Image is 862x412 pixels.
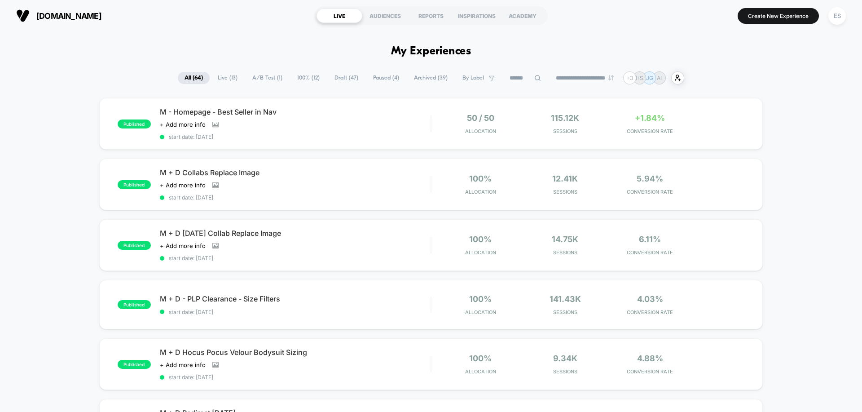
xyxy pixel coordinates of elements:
[608,75,614,80] img: end
[637,354,663,363] span: 4.88%
[362,9,408,23] div: AUDIENCES
[290,72,326,84] span: 100% ( 12 )
[366,72,406,84] span: Paused ( 4 )
[469,294,492,304] span: 100%
[525,249,606,256] span: Sessions
[469,354,492,363] span: 100%
[610,189,690,195] span: CONVERSION RATE
[552,174,578,183] span: 12.41k
[160,374,431,381] span: start date: [DATE]
[13,9,104,23] button: [DOMAIN_NAME]
[635,113,665,123] span: +1.84%
[636,75,643,81] p: HS
[160,182,206,189] span: + Add more info
[160,348,431,357] span: M + D Hocus Pocus Velour Bodysuit Sizing
[610,249,690,256] span: CONVERSION RATE
[160,294,431,303] span: M + D - PLP Clearance - Size Filters
[160,107,431,116] span: M - Homepage - Best Seller in Nav
[118,241,151,250] span: published
[828,7,846,25] div: ES
[610,128,690,134] span: CONVERSION RATE
[454,9,500,23] div: INSPIRATIONS
[160,194,431,201] span: start date: [DATE]
[637,174,663,183] span: 5.94%
[118,180,151,189] span: published
[465,189,496,195] span: Allocation
[118,300,151,309] span: published
[465,368,496,375] span: Allocation
[408,9,454,23] div: REPORTS
[328,72,365,84] span: Draft ( 47 )
[639,235,661,244] span: 6.11%
[118,360,151,369] span: published
[246,72,289,84] span: A/B Test ( 1 )
[646,75,653,81] p: JG
[553,354,577,363] span: 9.34k
[178,72,210,84] span: All ( 64 )
[525,368,606,375] span: Sessions
[465,128,496,134] span: Allocation
[738,8,819,24] button: Create New Experience
[826,7,849,25] button: ES
[637,294,663,304] span: 4.03%
[657,75,662,81] p: AI
[525,128,606,134] span: Sessions
[317,9,362,23] div: LIVE
[160,168,431,177] span: M + D Collabs Replace Image
[467,113,494,123] span: 50 / 50
[469,235,492,244] span: 100%
[610,309,690,315] span: CONVERSION RATE
[469,174,492,183] span: 100%
[465,249,496,256] span: Allocation
[160,242,206,249] span: + Add more info
[160,309,431,315] span: start date: [DATE]
[36,11,101,21] span: [DOMAIN_NAME]
[462,75,484,81] span: By Label
[551,113,579,123] span: 115.12k
[391,45,471,58] h1: My Experiences
[160,133,431,140] span: start date: [DATE]
[500,9,545,23] div: ACADEMY
[525,309,606,315] span: Sessions
[160,361,206,368] span: + Add more info
[160,255,431,261] span: start date: [DATE]
[552,235,578,244] span: 14.75k
[550,294,581,304] span: 141.43k
[525,189,606,195] span: Sessions
[160,121,206,128] span: + Add more info
[211,72,244,84] span: Live ( 13 )
[407,72,454,84] span: Archived ( 39 )
[160,229,431,238] span: M + D [DATE] Collab Replace Image
[465,309,496,315] span: Allocation
[118,120,151,128] span: published
[610,368,690,375] span: CONVERSION RATE
[16,9,30,22] img: Visually logo
[623,71,636,84] div: + 3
